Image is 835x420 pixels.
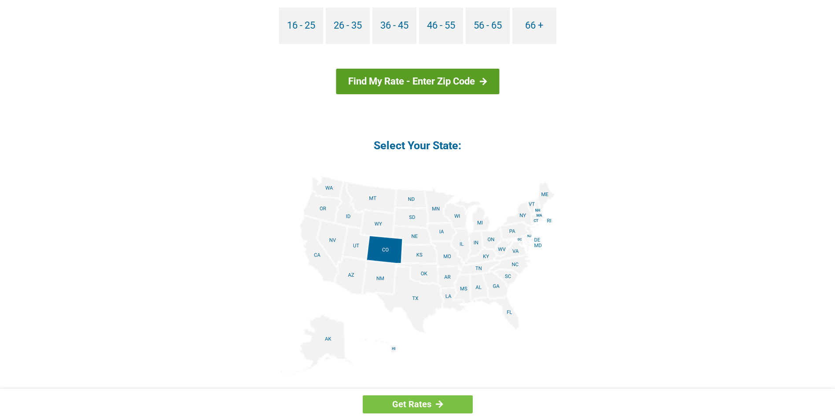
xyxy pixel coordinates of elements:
a: 46 - 55 [419,7,463,44]
a: 56 - 65 [466,7,510,44]
h4: Select Your State: [206,138,629,153]
a: 36 - 45 [372,7,416,44]
img: states [280,176,555,374]
a: Find My Rate - Enter Zip Code [336,69,499,94]
a: Get Rates [363,395,473,413]
a: 66 + [512,7,556,44]
a: 16 - 25 [279,7,323,44]
a: 26 - 35 [326,7,370,44]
